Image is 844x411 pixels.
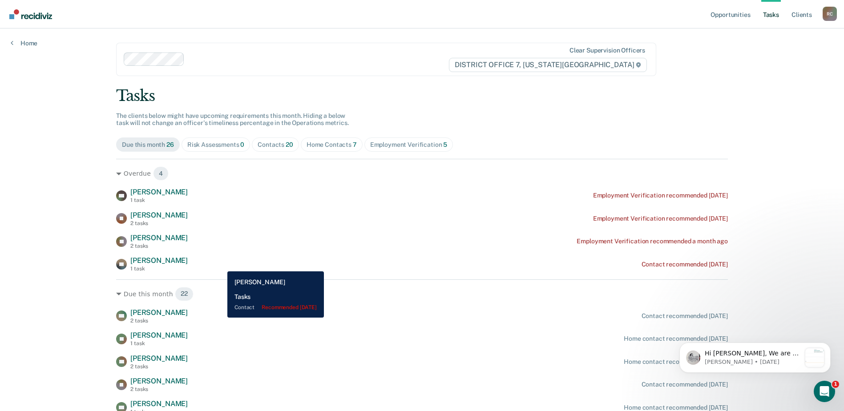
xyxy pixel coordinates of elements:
[642,381,728,388] div: Contact recommended [DATE]
[307,141,357,149] div: Home Contacts
[449,58,647,72] span: DISTRICT OFFICE 7, [US_STATE][GEOGRAPHIC_DATA]
[569,47,645,54] div: Clear supervision officers
[130,331,188,339] span: [PERSON_NAME]
[593,192,728,199] div: Employment Verification recommended [DATE]
[122,141,174,149] div: Due this month
[130,399,188,408] span: [PERSON_NAME]
[130,308,188,317] span: [PERSON_NAME]
[443,141,447,148] span: 5
[642,261,728,268] div: Contact recommended [DATE]
[642,312,728,320] div: Contact recommended [DATE]
[11,39,37,47] a: Home
[130,386,188,392] div: 2 tasks
[175,287,194,301] span: 22
[9,9,52,19] img: Recidiviz
[286,141,293,148] span: 20
[130,266,188,272] div: 1 task
[130,318,188,324] div: 2 tasks
[130,234,188,242] span: [PERSON_NAME]
[624,335,728,342] div: Home contact recommended [DATE]
[130,256,188,265] span: [PERSON_NAME]
[832,381,839,388] span: 1
[823,7,837,21] button: Profile dropdown button
[130,220,188,226] div: 2 tasks
[116,87,728,105] div: Tasks
[130,211,188,219] span: [PERSON_NAME]
[153,166,169,181] span: 4
[116,112,349,127] span: The clients below might have upcoming requirements this month. Hiding a below task will not chang...
[130,354,188,363] span: [PERSON_NAME]
[130,197,188,203] div: 1 task
[666,325,844,387] iframe: Intercom notifications message
[166,141,174,148] span: 26
[130,377,188,385] span: [PERSON_NAME]
[240,141,244,148] span: 0
[130,243,188,249] div: 2 tasks
[370,141,448,149] div: Employment Verification
[353,141,357,148] span: 7
[624,358,728,366] div: Home contact recommended [DATE]
[130,340,188,347] div: 1 task
[130,188,188,196] span: [PERSON_NAME]
[130,363,188,370] div: 2 tasks
[116,166,728,181] div: Overdue 4
[593,215,728,222] div: Employment Verification recommended [DATE]
[577,238,727,245] div: Employment Verification recommended a month ago
[814,381,835,402] iframe: Intercom live chat
[258,141,293,149] div: Contacts
[823,7,837,21] div: R C
[187,141,245,149] div: Risk Assessments
[116,287,728,301] div: Due this month 22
